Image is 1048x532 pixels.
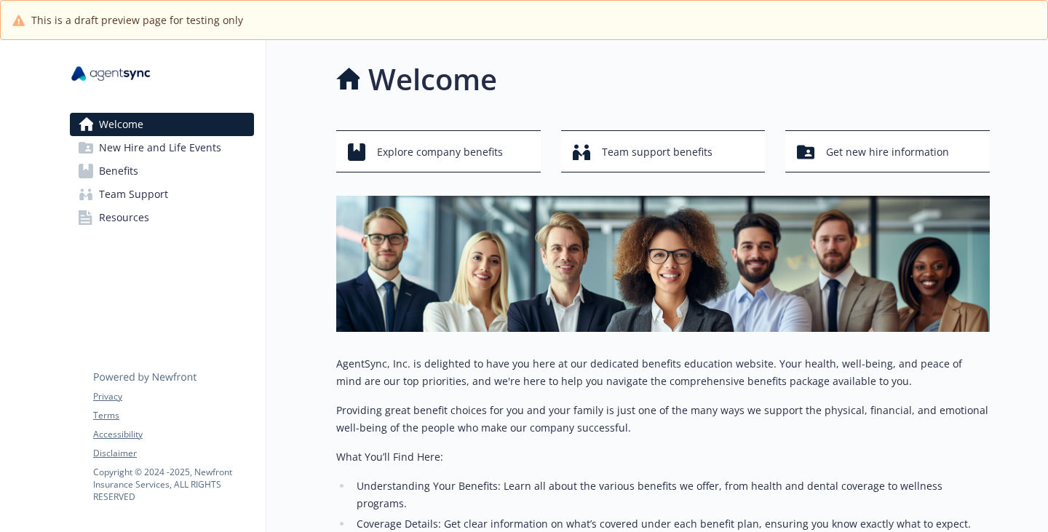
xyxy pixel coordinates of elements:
a: Resources [70,206,254,229]
p: Providing great benefit choices for you and your family is just one of the many ways we support t... [336,402,990,437]
img: overview page banner [336,196,990,332]
span: Team support benefits [602,138,712,166]
a: Welcome [70,113,254,136]
span: Benefits [99,159,138,183]
p: Copyright © 2024 - 2025 , Newfront Insurance Services, ALL RIGHTS RESERVED [93,466,253,503]
button: Team support benefits [561,130,766,172]
a: Privacy [93,390,253,403]
a: New Hire and Life Events [70,136,254,159]
h1: Welcome [368,57,497,101]
span: New Hire and Life Events [99,136,221,159]
button: Explore company benefits [336,130,541,172]
span: Explore company benefits [377,138,503,166]
p: What You’ll Find Here: [336,448,990,466]
p: AgentSync, Inc. is delighted to have you here at our dedicated benefits education website. Your h... [336,355,990,390]
a: Benefits [70,159,254,183]
span: Welcome [99,113,143,136]
span: Resources [99,206,149,229]
span: This is a draft preview page for testing only [31,12,243,28]
button: Get new hire information [785,130,990,172]
a: Team Support [70,183,254,206]
span: Get new hire information [826,138,949,166]
a: Terms [93,409,253,422]
span: Team Support [99,183,168,206]
a: Accessibility [93,428,253,441]
li: Understanding Your Benefits: Learn all about the various benefits we offer, from health and denta... [352,477,990,512]
a: Disclaimer [93,447,253,460]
